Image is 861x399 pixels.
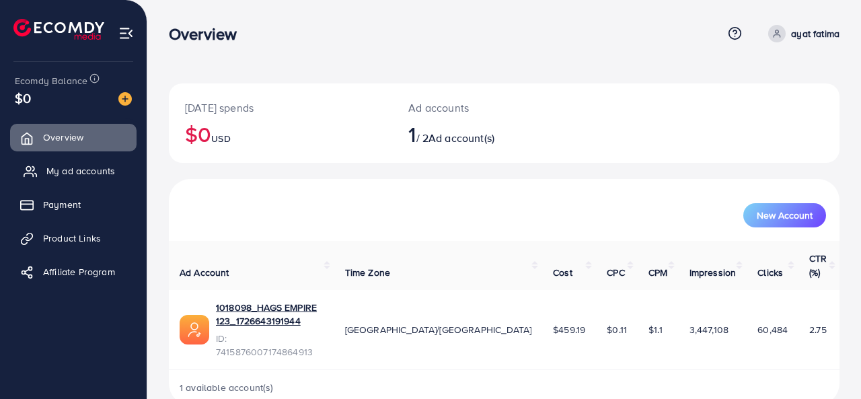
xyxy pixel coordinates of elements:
[553,266,572,279] span: Cost
[689,323,728,336] span: 3,447,108
[43,265,115,279] span: Affiliate Program
[180,381,274,394] span: 1 available account(s)
[689,266,737,279] span: Impression
[791,26,839,42] p: ayat fatima
[408,100,544,116] p: Ad accounts
[763,25,839,42] a: ayat fatima
[804,338,851,389] iframe: Chat
[211,132,230,145] span: USD
[180,266,229,279] span: Ad Account
[180,315,209,344] img: ic-ads-acc.e4c84228.svg
[757,266,783,279] span: Clicks
[607,323,627,336] span: $0.11
[757,211,813,220] span: New Account
[118,92,132,106] img: image
[118,26,134,41] img: menu
[43,131,83,144] span: Overview
[809,252,827,279] span: CTR (%)
[185,100,376,116] p: [DATE] spends
[757,323,788,336] span: 60,484
[10,225,137,252] a: Product Links
[185,121,376,147] h2: $0
[607,266,624,279] span: CPC
[345,266,390,279] span: Time Zone
[46,164,115,178] span: My ad accounts
[648,266,667,279] span: CPM
[345,323,532,336] span: [GEOGRAPHIC_DATA]/[GEOGRAPHIC_DATA]
[10,191,137,218] a: Payment
[553,323,585,336] span: $459.19
[15,74,87,87] span: Ecomdy Balance
[43,198,81,211] span: Payment
[10,124,137,151] a: Overview
[216,332,324,359] span: ID: 7415876007174864913
[15,88,31,108] span: $0
[809,323,827,336] span: 2.75
[408,118,416,149] span: 1
[10,258,137,285] a: Affiliate Program
[10,157,137,184] a: My ad accounts
[216,301,324,328] a: 1018098_HAGS EMPIRE 123_1726643191944
[408,121,544,147] h2: / 2
[43,231,101,245] span: Product Links
[13,19,104,40] img: logo
[428,131,494,145] span: Ad account(s)
[648,323,663,336] span: $1.1
[743,203,826,227] button: New Account
[169,24,248,44] h3: Overview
